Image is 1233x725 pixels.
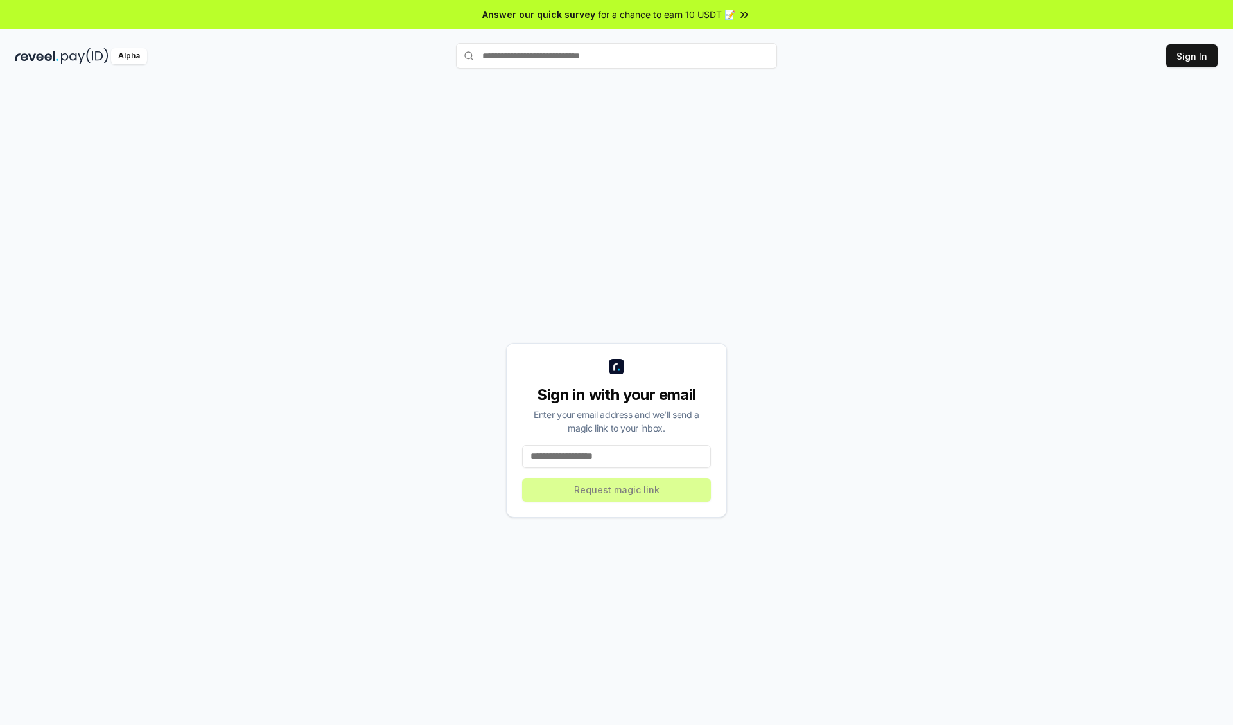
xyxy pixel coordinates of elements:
div: Enter your email address and we’ll send a magic link to your inbox. [522,408,711,435]
span: for a chance to earn 10 USDT 📝 [598,8,735,21]
img: logo_small [609,359,624,374]
span: Answer our quick survey [482,8,595,21]
div: Alpha [111,48,147,64]
button: Sign In [1166,44,1218,67]
div: Sign in with your email [522,385,711,405]
img: pay_id [61,48,109,64]
img: reveel_dark [15,48,58,64]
